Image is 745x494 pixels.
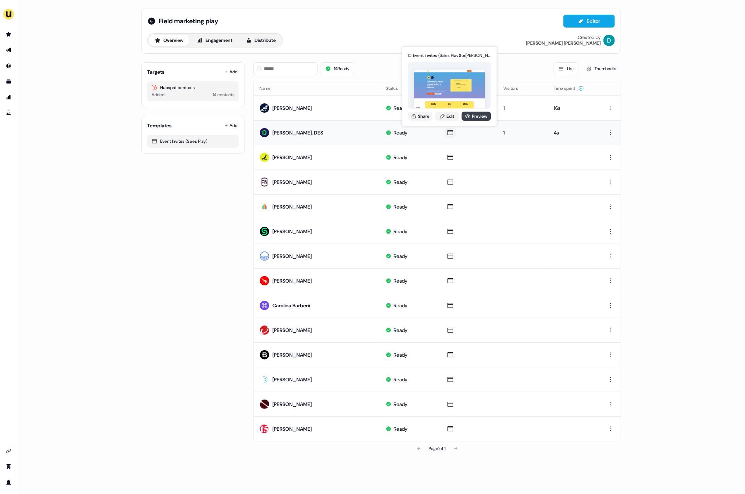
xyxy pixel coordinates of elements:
a: Go to prospects [3,29,14,40]
div: [PERSON_NAME] [272,351,312,358]
div: Ready [394,253,408,260]
div: Ready [394,203,408,210]
div: [PERSON_NAME] [272,327,312,334]
a: Go to integrations [3,445,14,457]
div: Ready [394,129,408,136]
button: Overview [149,35,189,46]
div: [PERSON_NAME], DES [272,129,323,136]
a: Go to attribution [3,92,14,103]
div: Ready [394,327,408,334]
button: Name [260,82,279,95]
div: Ready [394,104,408,112]
div: [PERSON_NAME] [272,425,312,432]
div: [PERSON_NAME] [PERSON_NAME] [526,40,601,46]
div: Hubspot contacts [152,84,235,91]
div: 16s [554,104,591,112]
button: Engagement [191,35,238,46]
div: Ready [394,178,408,186]
div: [PERSON_NAME] [272,154,312,161]
div: Ready [394,401,408,408]
button: Add [223,67,239,77]
div: Ready [394,302,408,309]
div: Ready [394,154,408,161]
button: Thumbnails [581,62,621,75]
a: Edit [435,112,459,121]
div: 1 [503,129,542,136]
img: David [603,35,615,46]
a: Go to experiments [3,107,14,119]
div: [PERSON_NAME] [272,253,312,260]
a: Go to outbound experience [3,44,14,56]
div: Ready [394,351,408,358]
a: Editor [563,18,615,26]
a: Go to Inbound [3,60,14,72]
button: Share [408,112,432,121]
div: 4s [554,129,591,136]
button: 14Ready [321,62,354,75]
div: 14 contacts [213,91,235,98]
a: Go to team [3,461,14,473]
div: [PERSON_NAME] [272,277,312,284]
div: [PERSON_NAME] [272,376,312,383]
div: Event Invites (Sales Play) [152,138,235,145]
a: Go to profile [3,477,14,488]
button: Visitors [503,82,527,95]
a: Preview [462,112,491,121]
div: 1 [503,104,542,112]
a: Go to templates [3,76,14,87]
div: Created by [578,35,601,40]
button: List [554,62,578,75]
div: Event Invites (Sales Play) for [PERSON_NAME], DES [413,52,491,59]
div: Added [152,91,164,98]
button: Editor [563,15,615,28]
div: [PERSON_NAME] [272,228,312,235]
div: Targets [147,68,164,75]
div: Page 1 of 1 [429,445,446,452]
div: [PERSON_NAME] [272,178,312,186]
button: Time spent [554,82,584,95]
button: Distribute [240,35,282,46]
div: Ready [394,228,408,235]
span: Field marketing play [159,17,218,25]
div: Templates [147,122,172,129]
button: Add [223,121,239,131]
div: [PERSON_NAME] [272,401,312,408]
div: Carolina Barberii [272,302,310,309]
button: Status [386,82,406,95]
div: Ready [394,425,408,432]
div: Ready [394,277,408,284]
img: asset preview [414,70,485,109]
div: [PERSON_NAME] [272,203,312,210]
div: Ready [394,376,408,383]
div: [PERSON_NAME] [272,104,312,112]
